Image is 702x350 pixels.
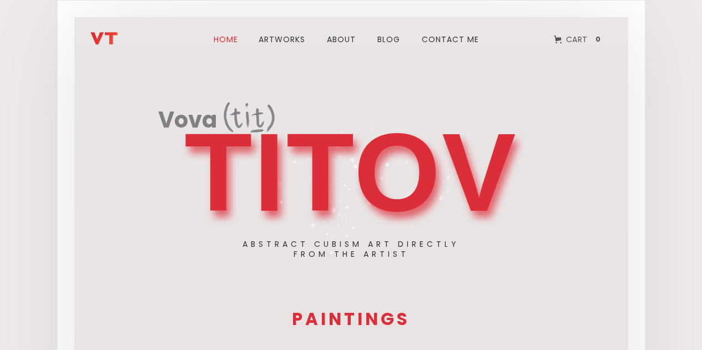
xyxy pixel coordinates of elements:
[158,109,217,134] h2: Vova
[320,19,362,59] a: about
[592,34,604,44] div: 0
[566,32,588,47] div: Cart
[243,239,459,259] h2: Abstract Cubism ART directly from the artist
[90,23,157,45] a: home
[158,100,544,227] a: VovaTitTITOVAbstract Cubism ART directlyfrom the artist
[546,27,612,52] a: Open cart
[184,123,517,222] h1: TITOV
[208,19,244,59] a: Home
[415,19,486,59] a: Contact me
[110,311,593,328] h3: PAINTINGS
[252,19,312,59] a: ARTWORks
[224,102,275,133] img: Tit
[371,19,407,59] a: blog
[90,32,118,45] img: Vladimir Titov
